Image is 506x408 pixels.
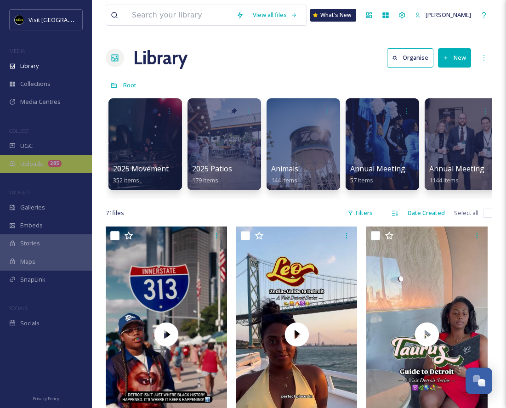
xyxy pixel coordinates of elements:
div: Date Created [403,204,449,222]
a: Privacy Policy [33,392,59,403]
span: 71 file s [106,209,124,217]
span: Privacy Policy [33,396,59,402]
span: MEDIA [9,47,25,54]
span: Library [20,62,39,70]
span: Select all [454,209,478,217]
span: Media Centres [20,97,61,106]
span: 57 items [350,176,373,184]
span: 1144 items [429,176,459,184]
a: Organise [387,48,438,67]
input: Search your library [127,5,232,25]
span: 2025 Movement [113,164,169,174]
a: View all files [248,6,302,24]
span: [PERSON_NAME] [426,11,471,19]
a: [PERSON_NAME] [410,6,476,24]
div: Filters [343,204,377,222]
span: SOCIALS [9,305,28,312]
span: 2025 Patios [192,164,232,174]
span: Galleries [20,203,45,212]
span: WIDGETS [9,189,30,196]
span: COLLECT [9,127,29,134]
a: Annual Meeting57 items [350,164,405,184]
span: Maps [20,257,35,266]
span: SnapLink [20,275,45,284]
span: 352 items [113,176,139,184]
span: Animals [271,164,298,174]
span: Annual Meeting [350,164,405,174]
span: Embeds [20,221,43,230]
span: Socials [20,319,40,328]
span: Stories [20,239,40,248]
a: Animals144 items [271,164,298,184]
button: New [438,48,471,67]
span: 179 items [192,176,218,184]
div: 285 [48,160,62,167]
button: Open Chat [466,368,492,394]
img: VISIT%20DETROIT%20LOGO%20-%20BLACK%20BACKGROUND.png [15,15,24,24]
span: Visit [GEOGRAPHIC_DATA] [28,15,100,24]
a: Library [133,44,188,72]
span: Uploads [20,159,43,168]
span: UGC [20,142,33,150]
a: 2025 Patios179 items [192,164,232,184]
span: Root [123,81,136,89]
a: Root [123,79,136,91]
span: 144 items [271,176,297,184]
a: 2025 Movement352 items [113,164,169,184]
a: What's New [310,9,356,22]
span: Collections [20,79,51,88]
button: Organise [387,48,433,67]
